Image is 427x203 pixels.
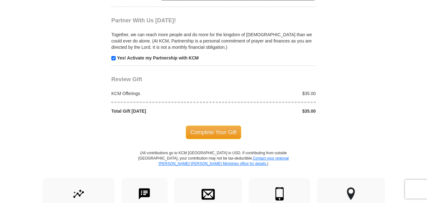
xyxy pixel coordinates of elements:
span: Complete Your Gift [186,126,241,139]
img: give-by-stock.svg [72,187,85,200]
img: envelope.svg [202,187,215,200]
div: Total Gift [DATE] [108,108,214,114]
strong: Yes! Activate my Partnership with KCM [117,55,199,60]
span: Partner With Us [DATE]! [111,17,176,24]
div: $35.00 [213,90,319,97]
img: other-region [347,187,355,200]
div: $35.00 [213,108,319,114]
img: text-to-give.svg [138,187,151,200]
span: Review Gift [111,76,142,82]
img: mobile.svg [273,187,286,200]
p: (All contributions go to KCM [GEOGRAPHIC_DATA] in USD. If contributing from outside [GEOGRAPHIC_D... [138,150,289,178]
p: Together, we can reach more people and do more for the kingdom of [DEMOGRAPHIC_DATA] than we coul... [111,31,316,50]
a: Contact your regional [PERSON_NAME] [PERSON_NAME] Ministries office for details. [158,156,289,166]
div: KCM Offerings [108,90,214,97]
